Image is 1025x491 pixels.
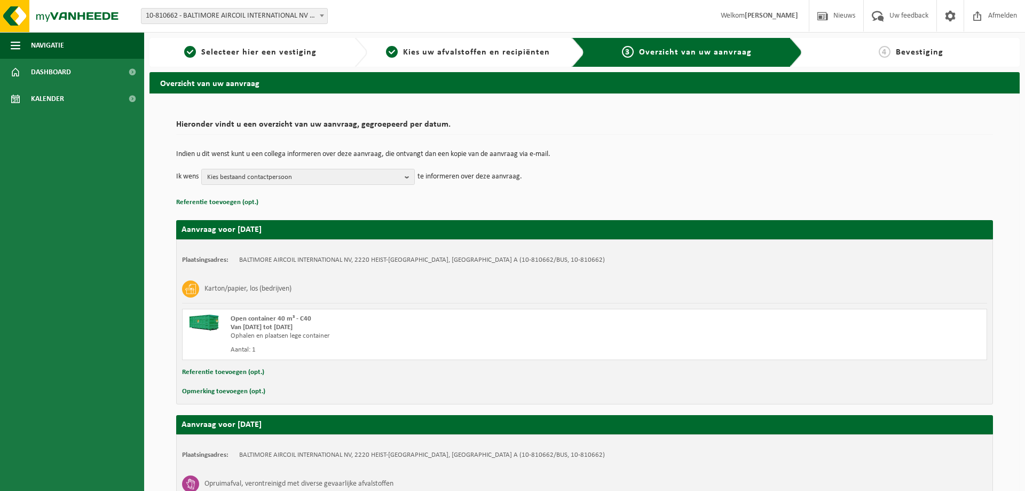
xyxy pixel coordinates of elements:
[182,385,265,399] button: Opmerking toevoegen (opt.)
[207,169,400,185] span: Kies bestaand contactpersoon
[31,59,71,85] span: Dashboard
[182,451,228,458] strong: Plaatsingsadres:
[141,8,328,24] span: 10-810662 - BALTIMORE AIRCOIL INTERNATIONAL NV - HEIST-OP-DEN-BERG
[879,46,890,58] span: 4
[231,315,311,322] span: Open container 40 m³ - C40
[622,46,634,58] span: 3
[31,32,64,59] span: Navigatie
[201,48,317,57] span: Selecteer hier een vestiging
[896,48,943,57] span: Bevestiging
[188,315,220,331] img: HK-XC-40-GN-00.png
[155,46,346,59] a: 1Selecteer hier een vestiging
[5,467,178,491] iframe: chat widget
[417,169,522,185] p: te informeren over deze aanvraag.
[239,451,605,459] td: BALTIMORE AIRCOIL INTERNATIONAL NV, 2220 HEIST-[GEOGRAPHIC_DATA], [GEOGRAPHIC_DATA] A (10-810662/...
[373,46,564,59] a: 2Kies uw afvalstoffen en recipiënten
[201,169,415,185] button: Kies bestaand contactpersoon
[176,169,199,185] p: Ik wens
[149,72,1020,93] h2: Overzicht van uw aanvraag
[239,256,605,264] td: BALTIMORE AIRCOIL INTERNATIONAL NV, 2220 HEIST-[GEOGRAPHIC_DATA], [GEOGRAPHIC_DATA] A (10-810662/...
[176,120,993,135] h2: Hieronder vindt u een overzicht van uw aanvraag, gegroepeerd per datum.
[141,9,327,24] span: 10-810662 - BALTIMORE AIRCOIL INTERNATIONAL NV - HEIST-OP-DEN-BERG
[639,48,752,57] span: Overzicht van uw aanvraag
[182,420,262,429] strong: Aanvraag voor [DATE]
[204,280,291,298] h3: Karton/papier, los (bedrijven)
[182,365,264,379] button: Referentie toevoegen (opt.)
[231,346,627,354] div: Aantal: 1
[31,85,64,112] span: Kalender
[182,225,262,234] strong: Aanvraag voor [DATE]
[231,332,627,340] div: Ophalen en plaatsen lege container
[386,46,398,58] span: 2
[231,324,293,331] strong: Van [DATE] tot [DATE]
[184,46,196,58] span: 1
[182,256,228,263] strong: Plaatsingsadres:
[745,12,798,20] strong: [PERSON_NAME]
[403,48,550,57] span: Kies uw afvalstoffen en recipiënten
[176,151,993,158] p: Indien u dit wenst kunt u een collega informeren over deze aanvraag, die ontvangt dan een kopie v...
[176,196,258,209] button: Referentie toevoegen (opt.)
